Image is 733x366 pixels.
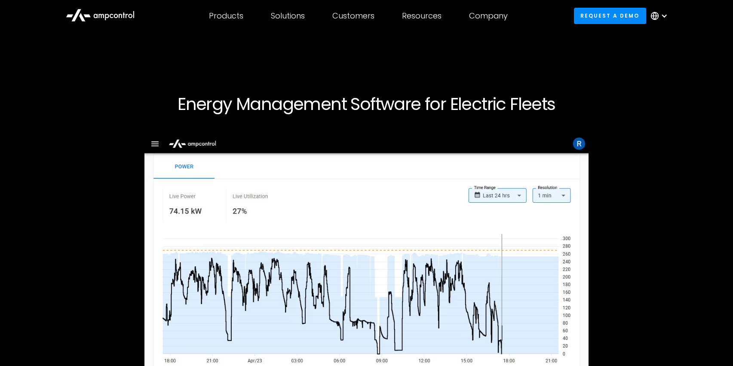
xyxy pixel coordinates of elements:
div: Solutions [271,11,305,21]
div: Company [469,11,508,21]
div: Resources [402,11,442,21]
div: Customers [332,11,374,21]
a: Request a demo [574,8,646,24]
div: Products [209,11,243,21]
h1: Energy Management Software for Electric Fleets [105,94,628,114]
